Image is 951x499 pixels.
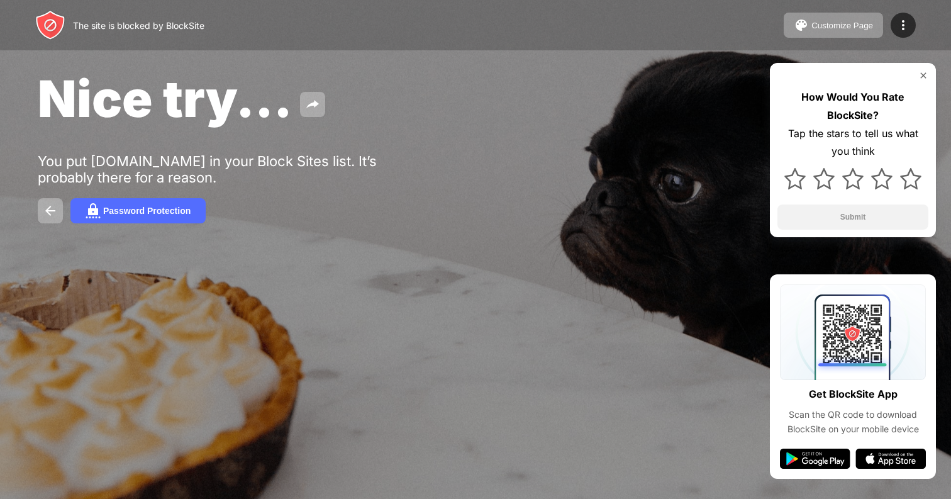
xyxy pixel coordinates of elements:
[780,449,850,469] img: google-play.svg
[38,153,426,186] div: You put [DOMAIN_NAME] in your Block Sites list. It’s probably there for a reason.
[811,21,873,30] div: Customize Page
[900,168,921,189] img: star.svg
[86,203,101,218] img: password.svg
[777,205,928,230] button: Submit
[73,20,204,31] div: The site is blocked by BlockSite
[855,449,926,469] img: app-store.svg
[896,18,911,33] img: menu-icon.svg
[780,284,926,380] img: qrcode.svg
[305,97,320,112] img: share.svg
[809,385,898,403] div: Get BlockSite App
[780,408,926,436] div: Scan the QR code to download BlockSite on your mobile device
[794,18,809,33] img: pallet.svg
[103,206,191,216] div: Password Protection
[38,68,292,129] span: Nice try...
[70,198,206,223] button: Password Protection
[784,13,883,38] button: Customize Page
[43,203,58,218] img: back.svg
[842,168,864,189] img: star.svg
[813,168,835,189] img: star.svg
[784,168,806,189] img: star.svg
[35,10,65,40] img: header-logo.svg
[871,168,893,189] img: star.svg
[918,70,928,81] img: rate-us-close.svg
[777,125,928,161] div: Tap the stars to tell us what you think
[777,88,928,125] div: How Would You Rate BlockSite?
